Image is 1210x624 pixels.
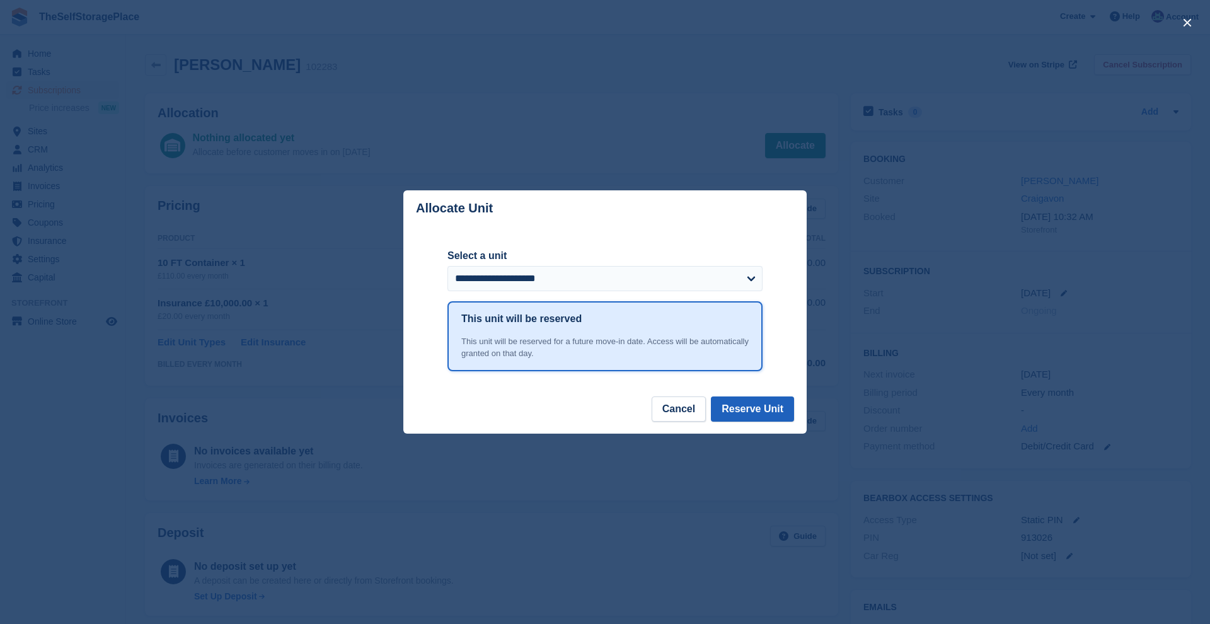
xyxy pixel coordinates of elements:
[416,201,493,216] p: Allocate Unit
[461,335,749,360] div: This unit will be reserved for a future move-in date. Access will be automatically granted on tha...
[652,396,706,422] button: Cancel
[461,311,582,326] h1: This unit will be reserved
[447,248,763,263] label: Select a unit
[1177,13,1197,33] button: close
[711,396,794,422] button: Reserve Unit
